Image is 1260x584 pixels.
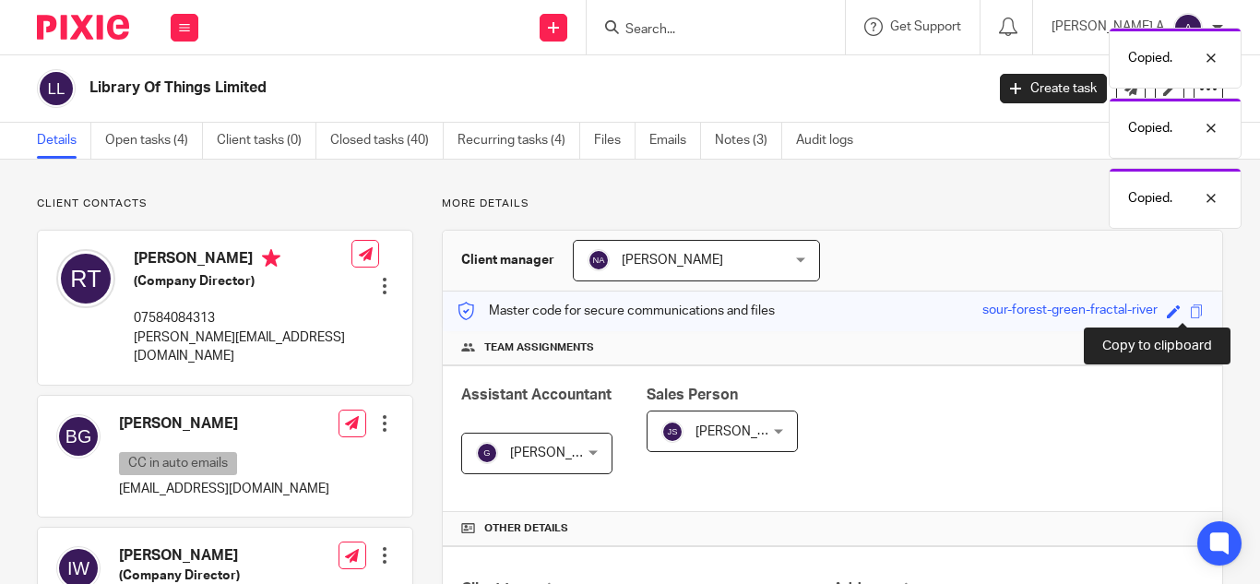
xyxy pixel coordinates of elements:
[695,425,797,438] span: [PERSON_NAME]
[134,309,351,328] p: 07584084313
[134,249,351,272] h4: [PERSON_NAME]
[442,197,1223,211] p: More details
[1128,119,1172,137] p: Copied.
[37,69,76,108] img: svg%3E
[89,78,796,98] h2: Library Of Things Limited
[484,340,594,355] span: Team assignments
[510,447,612,459] span: [PERSON_NAME]
[1128,189,1172,208] p: Copied.
[476,442,498,464] img: svg%3E
[594,123,636,159] a: Files
[37,123,91,159] a: Details
[661,421,683,443] img: svg%3E
[119,452,237,475] p: CC in auto emails
[119,480,329,498] p: [EMAIL_ADDRESS][DOMAIN_NAME]
[217,123,316,159] a: Client tasks (0)
[37,15,129,40] img: Pixie
[134,328,351,366] p: [PERSON_NAME][EMAIL_ADDRESS][DOMAIN_NAME]
[624,22,790,39] input: Search
[56,249,115,308] img: svg%3E
[37,197,413,211] p: Client contacts
[105,123,203,159] a: Open tasks (4)
[461,251,554,269] h3: Client manager
[330,123,444,159] a: Closed tasks (40)
[1173,13,1203,42] img: svg%3E
[1128,49,1172,67] p: Copied.
[134,272,351,291] h5: (Company Director)
[461,387,612,402] span: Assistant Accountant
[56,414,101,459] img: svg%3E
[457,302,775,320] p: Master code for secure communications and files
[458,123,580,159] a: Recurring tasks (4)
[588,249,610,271] img: svg%3E
[647,387,738,402] span: Sales Person
[262,249,280,268] i: Primary
[622,254,723,267] span: [PERSON_NAME]
[484,521,568,536] span: Other details
[982,301,1158,322] div: sour-forest-green-fractal-river
[119,414,329,434] h4: [PERSON_NAME]
[119,546,329,566] h4: [PERSON_NAME]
